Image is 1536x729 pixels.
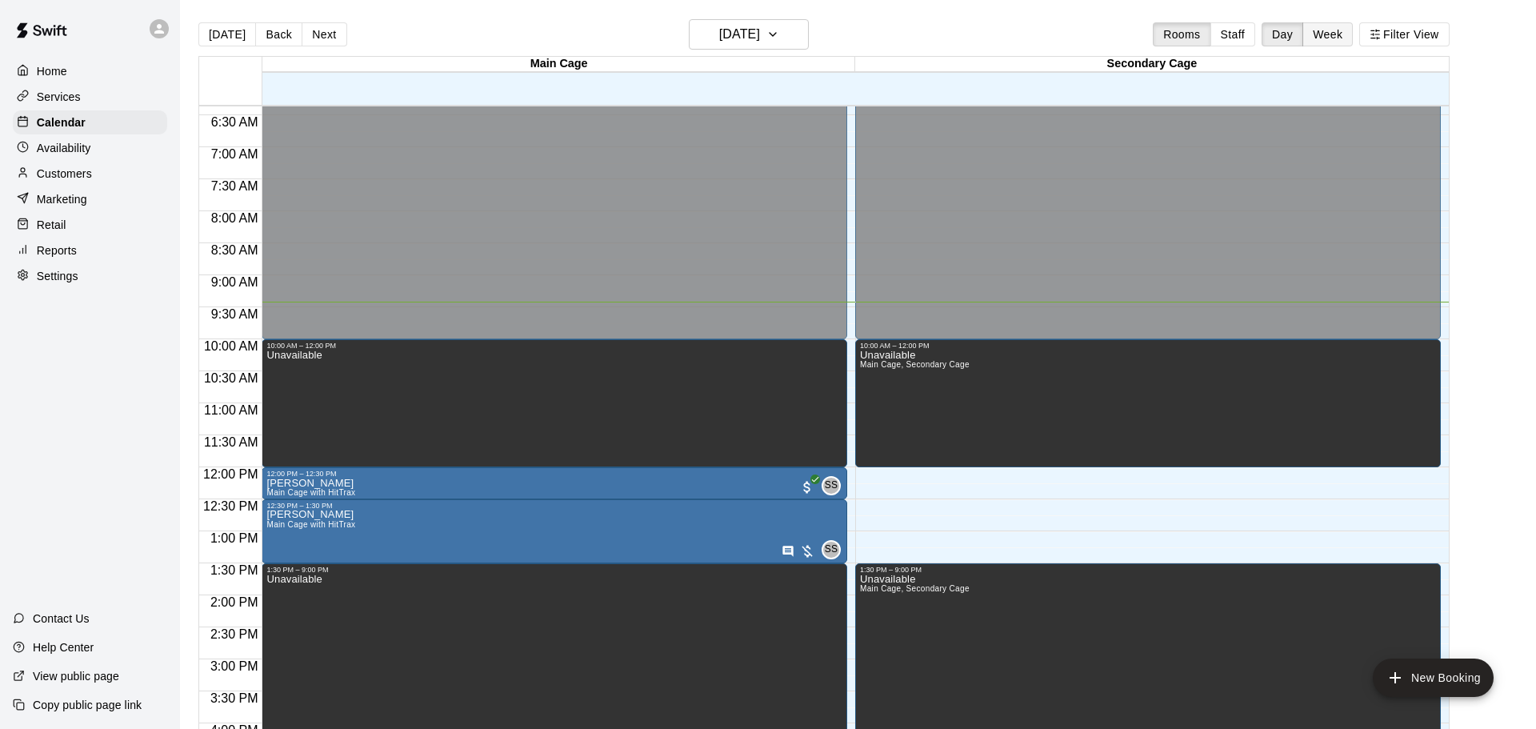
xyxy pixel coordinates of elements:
div: 12:00 PM – 12:30 PM: Main Cage with HitTrax [262,467,847,499]
div: 10:00 AM – 12:00 PM [266,342,842,350]
span: SS [825,542,838,558]
span: Main Cage with HitTrax [266,488,355,497]
button: Rooms [1153,22,1210,46]
p: Services [37,89,81,105]
button: Week [1302,22,1353,46]
button: Next [302,22,346,46]
div: Stephanie Schoenauer [822,476,841,495]
span: 1:00 PM [206,531,262,545]
span: 3:00 PM [206,659,262,673]
div: Secondary Cage [855,57,1448,72]
a: Home [13,59,167,83]
span: 9:30 AM [207,307,262,321]
a: Services [13,85,167,109]
a: Calendar [13,110,167,134]
span: 7:30 AM [207,179,262,193]
p: Calendar [37,114,86,130]
p: Settings [37,268,78,284]
a: Availability [13,136,167,160]
span: Stephanie Schoenauer [828,476,841,495]
p: Retail [37,217,66,233]
span: 10:30 AM [200,371,262,385]
div: Stephanie Schoenauer [822,540,841,559]
p: Customers [37,166,92,182]
span: 2:00 PM [206,595,262,609]
a: Settings [13,264,167,288]
div: 12:00 PM – 12:30 PM [266,470,842,478]
button: add [1373,659,1494,697]
span: SS [825,478,838,494]
div: 12:30 PM – 1:30 PM: Main Cage with HitTrax [262,499,847,563]
p: View public page [33,668,119,684]
div: 12:30 PM – 1:30 PM [266,502,842,510]
svg: Has notes [782,545,794,558]
a: Retail [13,213,167,237]
span: Main Cage, Secondary Cage [860,584,970,593]
span: Stephanie Schoenauer [828,540,841,559]
div: 1:30 PM – 9:00 PM [266,566,842,574]
div: 1:30 PM – 9:00 PM [860,566,1436,574]
button: [DATE] [689,19,809,50]
span: 2:30 PM [206,627,262,641]
span: 12:30 PM [199,499,262,513]
h6: [DATE] [719,23,760,46]
button: Filter View [1359,22,1449,46]
p: Availability [37,140,91,156]
span: 11:00 AM [200,403,262,417]
span: 6:30 AM [207,115,262,129]
a: Customers [13,162,167,186]
p: Help Center [33,639,94,655]
span: 10:00 AM [200,339,262,353]
span: All customers have paid [799,479,815,495]
span: 12:00 PM [199,467,262,481]
button: [DATE] [198,22,256,46]
div: Main Cage [262,57,855,72]
span: 3:30 PM [206,691,262,705]
span: 11:30 AM [200,435,262,449]
p: Reports [37,242,77,258]
button: Day [1262,22,1303,46]
span: Main Cage, Secondary Cage [860,360,970,369]
span: 9:00 AM [207,275,262,289]
p: Contact Us [33,611,90,627]
span: 7:00 AM [207,147,262,161]
div: 10:00 AM – 12:00 PM: Unavailable [262,339,847,467]
span: 8:30 AM [207,243,262,257]
span: 8:00 AM [207,211,262,225]
p: Marketing [37,191,87,207]
a: Marketing [13,187,167,211]
button: Staff [1210,22,1256,46]
p: Home [37,63,67,79]
div: 10:00 AM – 12:00 PM: Unavailable [855,339,1441,467]
span: Main Cage with HitTrax [266,520,355,529]
div: 10:00 AM – 12:00 PM [860,342,1436,350]
span: 1:30 PM [206,563,262,577]
p: Copy public page link [33,697,142,713]
a: Reports [13,238,167,262]
button: Back [255,22,302,46]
